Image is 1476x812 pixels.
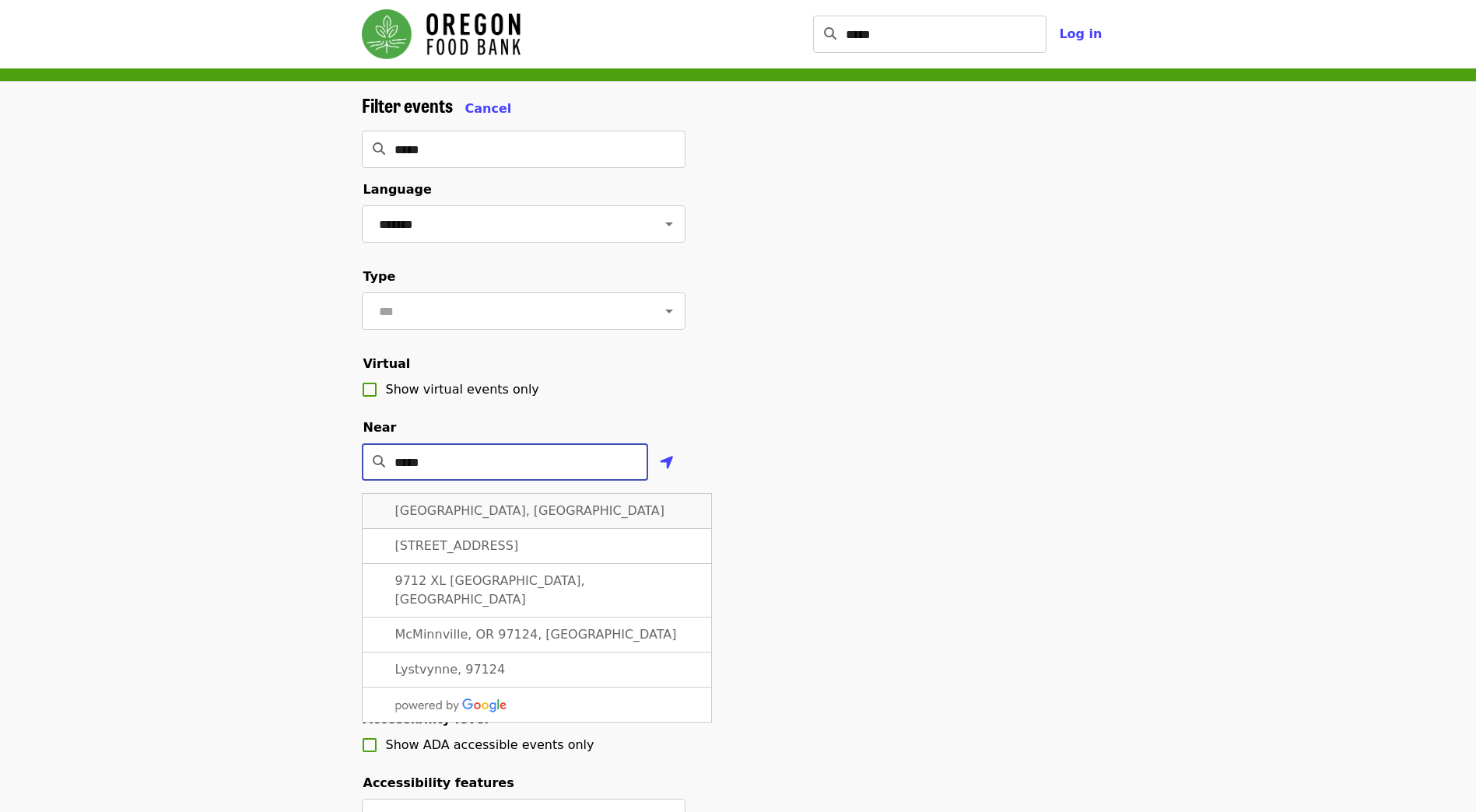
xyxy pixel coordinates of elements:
input: Location [394,443,648,481]
span: McMinnville, OR 97124, [GEOGRAPHIC_DATA] [395,627,677,642]
i: location-arrow icon [660,453,674,472]
input: Search [394,131,685,168]
img: Powered by Google [395,698,507,712]
span: Accessibility features [363,775,514,790]
span: 9712 XL [GEOGRAPHIC_DATA], [GEOGRAPHIC_DATA] [395,573,585,607]
input: Search [846,16,1047,53]
i: search icon [824,26,836,41]
span: Show ADA accessible events only [386,737,594,752]
span: Log in [1059,26,1102,41]
button: Log in [1047,19,1114,50]
span: Lystvynne, 97124 [395,662,506,677]
img: Oregon Food Bank - Home [362,9,521,59]
span: [STREET_ADDRESS] [395,538,519,553]
span: Type [363,269,396,284]
span: Filter events [362,91,453,118]
button: Cancel [465,100,512,118]
span: [GEOGRAPHIC_DATA], [GEOGRAPHIC_DATA] [395,503,665,518]
button: Open [658,300,680,322]
i: search icon [373,142,385,156]
i: search icon [373,454,385,469]
span: Virtual [363,356,411,371]
button: Open [658,213,680,235]
span: Language [363,182,432,197]
span: Cancel [465,101,512,116]
span: Near [363,420,397,435]
button: Use my location [648,445,685,482]
span: Show virtual events only [386,382,539,397]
